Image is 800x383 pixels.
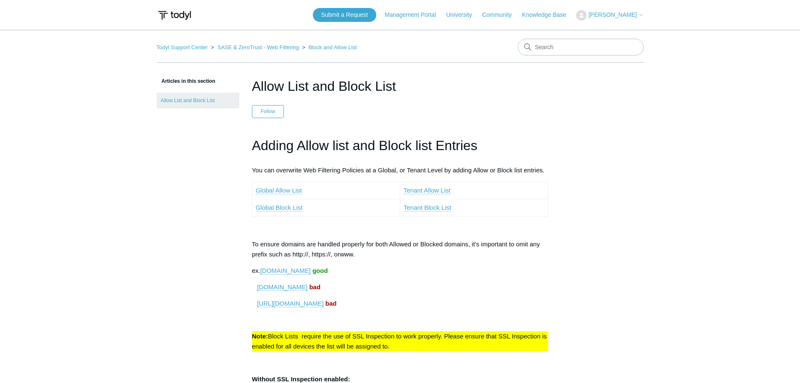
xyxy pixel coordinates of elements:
span: Adding Allow list and Block list Entries [252,138,477,153]
li: Todyl Support Center [157,44,210,50]
button: [PERSON_NAME] [576,10,643,21]
strong: Note: [252,333,268,340]
li: Block and Allow List [300,44,357,50]
span: [DOMAIN_NAME] [257,283,307,291]
a: Todyl Support Center [157,44,208,50]
a: Community [482,11,520,19]
a: Submit a Request [313,8,376,22]
span: Block Lists require the use of SSL Inspection to work properly. Please ensure that SSL Inspection... [252,333,547,350]
a: Allow List and Block List [157,92,239,108]
span: [PERSON_NAME] [588,11,637,18]
a: Global Allow List [256,187,302,194]
h1: Allow List and Block List [252,76,548,96]
span: ex. [252,267,260,274]
a: Tenant Block List [404,204,451,211]
a: [DOMAIN_NAME] [260,267,311,275]
button: Follow Article [252,105,284,118]
a: [URL][DOMAIN_NAME] [257,300,323,307]
strong: good [312,267,328,274]
span: . [353,251,355,258]
a: Global Block List [256,204,303,211]
a: University [446,11,480,19]
span: Articles in this section [157,78,215,84]
strong: bad [325,300,337,307]
strong: Without SSL Inspection enabled: [252,375,350,383]
a: Knowledge Base [522,11,574,19]
a: [DOMAIN_NAME] [257,283,307,291]
span: You can overwrite Web Filtering Policies at a Global, or Tenant Level by adding Allow or Block li... [252,166,545,174]
img: Todyl Support Center Help Center home page [157,8,192,23]
span: www [340,251,353,258]
li: SASE & ZeroTrust - Web Filtering [209,44,300,50]
strong: bad [309,283,320,291]
input: Search [518,39,644,55]
span: To ensure domains are handled properly for both Allowed or Blocked domains, it's important to omi... [252,240,540,258]
a: SASE & ZeroTrust - Web Filtering [217,44,299,50]
a: Management Portal [385,11,444,19]
a: Tenant Allow List [404,187,451,194]
a: Block and Allow List [309,44,357,50]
